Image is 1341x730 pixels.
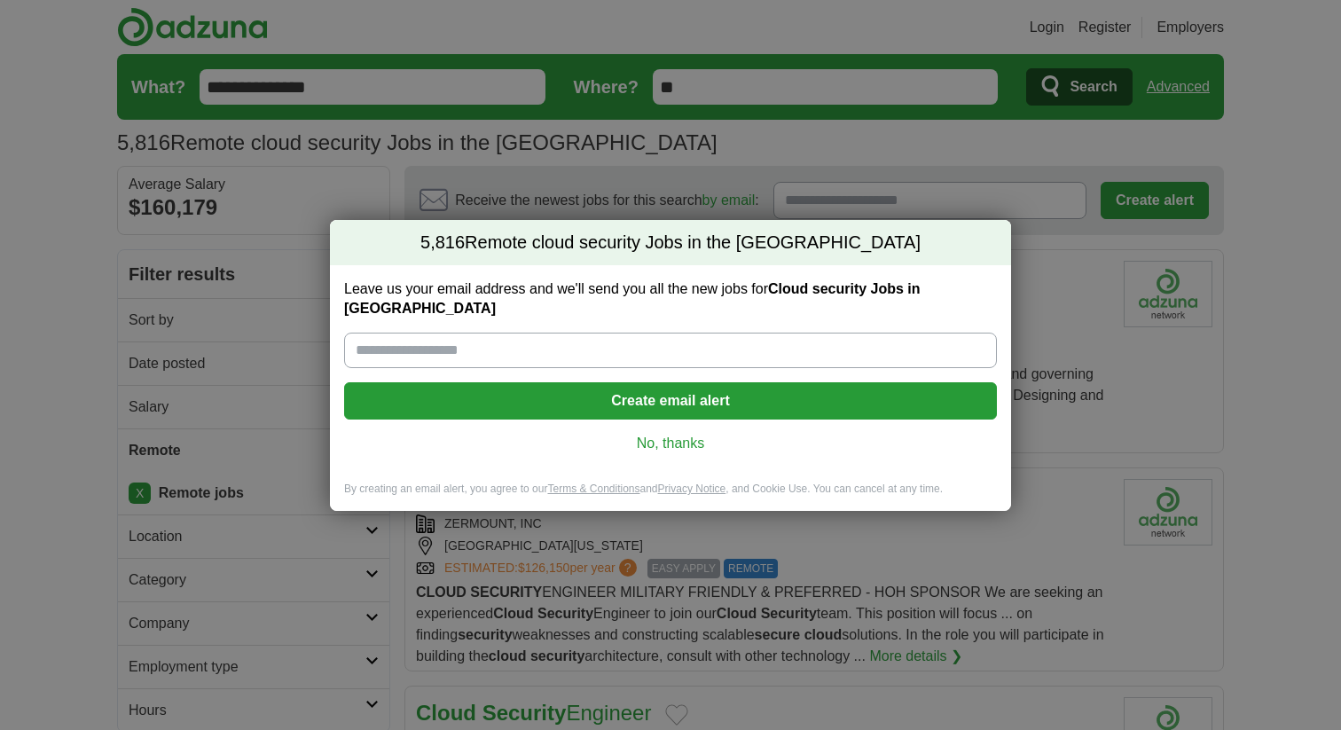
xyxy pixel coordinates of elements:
[344,382,997,420] button: Create email alert
[358,434,983,453] a: No, thanks
[547,483,639,495] a: Terms & Conditions
[330,482,1011,511] div: By creating an email alert, you agree to our and , and Cookie Use. You can cancel at any time.
[344,279,997,318] label: Leave us your email address and we'll send you all the new jobs for
[658,483,726,495] a: Privacy Notice
[420,231,465,255] span: 5,816
[330,220,1011,266] h2: Remote cloud security Jobs in the [GEOGRAPHIC_DATA]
